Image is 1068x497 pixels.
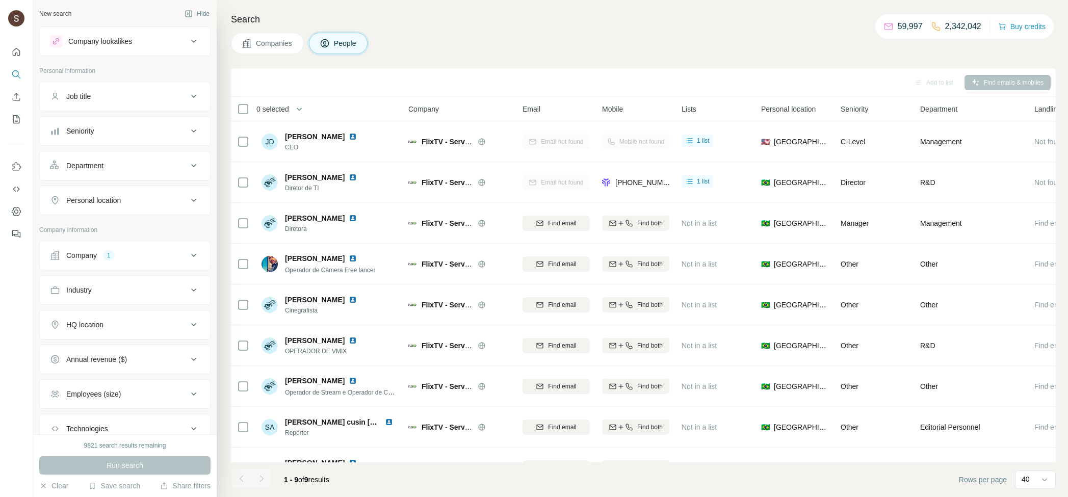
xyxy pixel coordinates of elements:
[637,423,663,432] span: Find both
[285,335,345,346] span: [PERSON_NAME]
[697,136,710,145] span: 1 list
[8,88,24,106] button: Enrich CSV
[66,320,103,330] div: HQ location
[523,379,590,394] button: Find email
[422,219,533,227] span: FlixTV - Serviços Multimídia Ltda
[284,476,298,484] span: 1 - 9
[40,347,210,372] button: Annual revenue ($)
[385,418,393,426] img: LinkedIn logo
[602,460,669,476] button: Find both
[602,256,669,272] button: Find both
[349,296,357,304] img: LinkedIn logo
[841,219,869,227] span: Manager
[602,379,669,394] button: Find both
[761,381,770,391] span: 🇧🇷
[682,260,717,268] span: Not in a list
[66,91,91,101] div: Job title
[8,110,24,128] button: My lists
[349,336,357,345] img: LinkedIn logo
[422,301,533,309] span: FlixTV - Serviços Multimídia Ltda
[8,43,24,61] button: Quick start
[841,138,865,146] span: C-Level
[408,104,439,114] span: Company
[761,218,770,228] span: 🇧🇷
[40,312,210,337] button: HQ location
[422,423,533,431] span: FlixTV - Serviços Multimídia Ltda
[602,420,669,435] button: Find both
[523,297,590,312] button: Find email
[602,104,623,114] span: Mobile
[39,9,71,18] div: New search
[761,341,770,351] span: 🇧🇷
[774,341,828,351] span: [GEOGRAPHIC_DATA]
[523,104,540,114] span: Email
[66,126,94,136] div: Seniority
[920,300,938,310] span: Other
[408,219,416,227] img: Logo of FlixTV - Serviços Multimídia Ltda
[349,254,357,263] img: LinkedIn logo
[256,38,293,48] span: Companies
[40,382,210,406] button: Employees (size)
[40,416,210,441] button: Technologies
[40,153,210,178] button: Department
[66,389,121,399] div: Employees (size)
[774,422,828,432] span: [GEOGRAPHIC_DATA]
[349,133,357,141] img: LinkedIn logo
[682,219,717,227] span: Not in a list
[8,158,24,176] button: Use Surfe on LinkedIn
[637,341,663,350] span: Find both
[920,422,980,432] span: Editorial Personnel
[1022,474,1030,484] p: 40
[920,381,938,391] span: Other
[548,341,576,350] span: Find email
[349,459,357,467] img: LinkedIn logo
[682,342,717,350] span: Not in a list
[1034,178,1065,187] span: Not found
[682,382,717,390] span: Not in a list
[523,216,590,231] button: Find email
[262,460,278,476] img: Avatar
[40,188,210,213] button: Personal location
[262,174,278,191] img: Avatar
[408,342,416,350] img: Logo of FlixTV - Serviços Multimídia Ltda
[920,259,938,269] span: Other
[298,476,304,484] span: of
[841,260,858,268] span: Other
[285,172,345,182] span: [PERSON_NAME]
[761,177,770,188] span: 🇧🇷
[959,475,1007,485] span: Rows per page
[841,301,858,309] span: Other
[285,143,361,152] span: CEO
[920,177,935,188] span: R&D
[284,476,329,484] span: results
[285,132,345,142] span: [PERSON_NAME]
[945,20,981,33] p: 2,342,042
[262,337,278,354] img: Avatar
[408,178,416,187] img: Logo of FlixTV - Serviços Multimídia Ltda
[8,180,24,198] button: Use Surfe API
[408,260,416,268] img: Logo of FlixTV - Serviços Multimídia Ltda
[422,138,533,146] span: FlixTV - Serviços Multimídia Ltda
[761,104,816,114] span: Personal location
[66,424,108,434] div: Technologies
[841,104,868,114] span: Seniority
[285,418,427,426] span: [PERSON_NAME] cusin [PERSON_NAME]
[422,178,533,187] span: FlixTV - Serviços Multimídia Ltda
[602,338,669,353] button: Find both
[285,347,361,356] span: OPERADOR DE VMIX
[334,38,357,48] span: People
[304,476,308,484] span: 9
[285,267,375,274] span: Operador de Câmera Free lancer
[66,354,127,364] div: Annual revenue ($)
[66,161,103,171] div: Department
[761,422,770,432] span: 🇧🇷
[682,301,717,309] span: Not in a list
[408,138,416,146] img: Logo of FlixTV - Serviços Multimídia Ltda
[285,253,345,264] span: [PERSON_NAME]
[39,66,211,75] p: Personal information
[637,382,663,391] span: Find both
[408,382,416,390] img: Logo of FlixTV - Serviços Multimídia Ltda
[285,295,345,305] span: [PERSON_NAME]
[66,195,121,205] div: Personal location
[774,137,828,147] span: [GEOGRAPHIC_DATA]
